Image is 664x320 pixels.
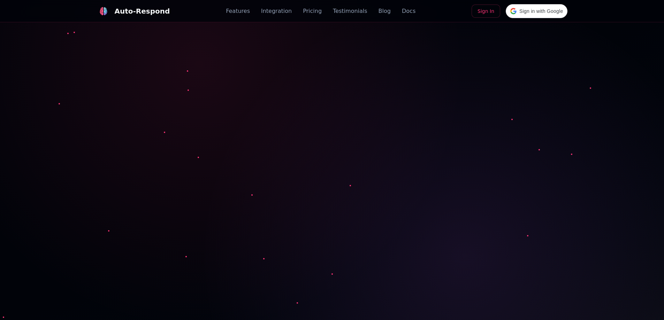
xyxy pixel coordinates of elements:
[506,4,567,18] div: Sign in with Google
[472,5,500,18] a: Sign In
[115,6,170,16] div: Auto-Respond
[97,4,170,18] a: Auto-Respond
[303,7,322,15] a: Pricing
[402,7,415,15] a: Docs
[333,7,367,15] a: Testimonials
[261,7,292,15] a: Integration
[226,7,250,15] a: Features
[379,7,391,15] a: Blog
[519,8,563,15] span: Sign in with Google
[99,7,107,15] img: logo.svg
